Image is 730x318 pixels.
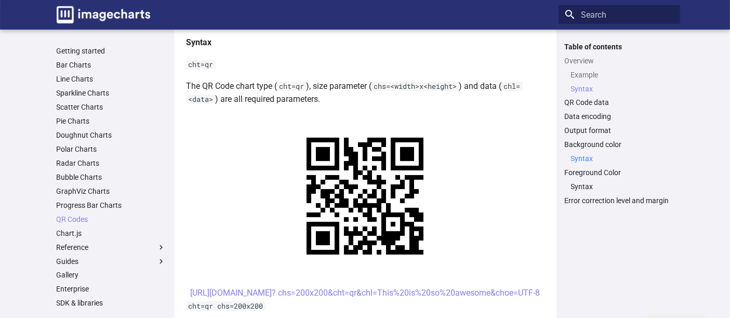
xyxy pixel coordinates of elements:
a: Scatter Charts [57,102,166,112]
a: Doughnut Charts [57,130,166,140]
a: Background color [565,140,674,149]
a: Output format [565,126,674,135]
a: Syntax [571,154,674,163]
a: Syntax [571,182,674,191]
a: Enterprise [57,284,166,294]
nav: Table of contents [559,42,680,206]
a: Example [571,70,674,79]
label: Guides [57,256,166,266]
a: Polar Charts [57,144,166,154]
a: Line Charts [57,74,166,84]
nav: Overview [565,70,674,94]
a: Data encoding [565,112,674,121]
a: Bubble Charts [57,173,166,182]
a: Foreground Color [565,168,674,177]
a: GraphViz Charts [57,187,166,196]
a: Progress Bar Charts [57,201,166,210]
code: cht=qr [187,60,216,69]
input: Search [559,5,680,24]
a: Overview [565,56,674,65]
a: [URL][DOMAIN_NAME]? chs=200x200&cht=qr&chl=This%20is%20so%20awesome&choe=UTF-8 [190,288,540,298]
a: Gallery [57,270,166,280]
h4: Syntax [187,36,544,49]
label: Reference [57,243,166,252]
a: Image-Charts documentation [52,2,154,28]
code: cht=qr chs=200x200 [187,301,266,311]
a: QR Code data [565,98,674,107]
a: QR Codes [57,215,166,224]
nav: Background color [565,154,674,163]
p: The QR Code chart type ( ), size parameter ( ) and data ( ) are all required parameters. [187,79,544,106]
a: Error correction level and margin [565,196,674,205]
a: Chart.js [57,229,166,238]
a: Getting started [57,46,166,56]
code: cht=qr [277,82,307,91]
a: Syntax [571,84,674,93]
img: chart [283,114,447,278]
nav: Foreground Color [565,182,674,191]
a: Bar Charts [57,60,166,70]
a: Radar Charts [57,158,166,168]
img: logo [57,6,150,23]
a: SDK & libraries [57,298,166,308]
code: chs=<width>x<height> [372,82,459,91]
label: Table of contents [559,42,680,51]
a: Sparkline Charts [57,88,166,98]
a: Pie Charts [57,116,166,126]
